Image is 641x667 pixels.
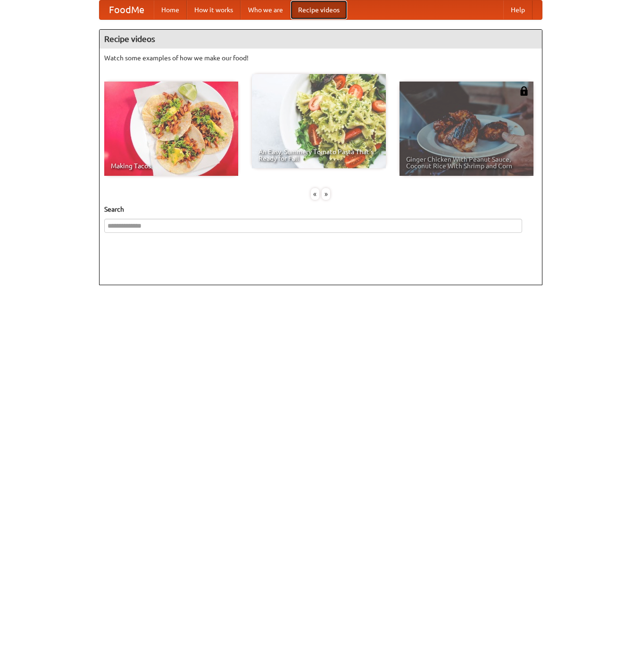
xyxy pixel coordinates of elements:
span: Making Tacos [111,163,232,169]
a: FoodMe [100,0,154,19]
div: « [311,188,319,200]
a: Help [503,0,533,19]
a: Who we are [241,0,291,19]
img: 483408.png [519,86,529,96]
p: Watch some examples of how we make our food! [104,53,537,63]
h5: Search [104,205,537,214]
a: Home [154,0,187,19]
a: Making Tacos [104,82,238,176]
a: An Easy, Summery Tomato Pasta That's Ready for Fall [252,74,386,168]
h4: Recipe videos [100,30,542,49]
span: An Easy, Summery Tomato Pasta That's Ready for Fall [258,148,379,162]
a: How it works [187,0,241,19]
a: Recipe videos [291,0,347,19]
div: » [322,188,330,200]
